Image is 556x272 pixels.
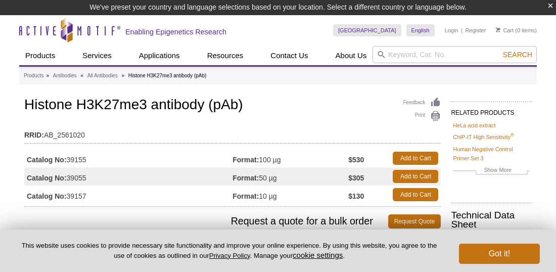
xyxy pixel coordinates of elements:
[24,214,388,229] span: Request a quote for a bulk order
[233,173,259,183] strong: Format:
[459,244,540,264] button: Got it!
[451,211,532,229] h2: Technical Data Sheet
[264,46,314,65] a: Contact Us
[496,27,500,32] img: Your Cart
[453,121,495,130] a: HeLa acid extract
[453,145,530,163] a: Human Negative Control Primer Set 3
[348,173,364,183] strong: $305
[293,251,343,259] button: cookie settings
[24,167,233,186] td: 39055
[388,214,441,229] a: Request Quote
[27,173,67,183] strong: Catalog No:
[24,186,233,204] td: 39157
[27,192,67,201] strong: Catalog No:
[348,192,364,201] strong: $130
[333,24,401,36] a: [GEOGRAPHIC_DATA]
[133,46,186,65] a: Applications
[27,155,67,164] strong: Catalog No:
[348,155,364,164] strong: $530
[233,149,348,167] td: 100 µg
[24,130,44,140] strong: RRID:
[403,111,441,122] a: Print
[24,97,441,114] h1: Histone H3K27me3 antibody (pAb)
[393,170,438,183] a: Add to Cart
[125,27,226,36] h2: Enabling Epigenetics Research
[16,241,442,260] p: This website uses cookies to provide necessary site functionality and improve your online experie...
[24,71,43,80] a: Products
[19,46,61,65] a: Products
[500,50,535,59] button: Search
[24,124,441,141] td: AB_2561020
[511,133,514,138] sup: ®
[46,73,49,78] li: »
[406,24,435,36] a: English
[233,192,259,201] strong: Format:
[461,24,462,36] li: |
[128,73,207,78] li: Histone H3K27me3 antibody (pAb)
[503,51,532,59] span: Search
[496,24,537,36] li: (0 items)
[393,188,438,201] a: Add to Cart
[233,155,259,164] strong: Format:
[453,132,514,142] a: ChIP-IT High Sensitivity®
[24,149,233,167] td: 39155
[403,97,441,108] a: Feedback
[451,101,532,119] h2: RELATED PRODUCTS
[465,27,486,34] a: Register
[496,27,514,34] a: Cart
[373,46,537,63] input: Keyword, Cat. No.
[330,46,373,65] a: About Us
[393,152,438,165] a: Add to Cart
[87,71,118,80] a: All Antibodies
[209,252,250,259] a: Privacy Policy
[76,46,118,65] a: Services
[233,186,348,204] td: 10 µg
[80,73,83,78] li: »
[233,167,348,186] td: 50 µg
[53,71,77,80] a: Antibodies
[121,73,124,78] li: »
[201,46,250,65] a: Resources
[453,165,530,177] a: Show More
[445,27,458,34] a: Login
